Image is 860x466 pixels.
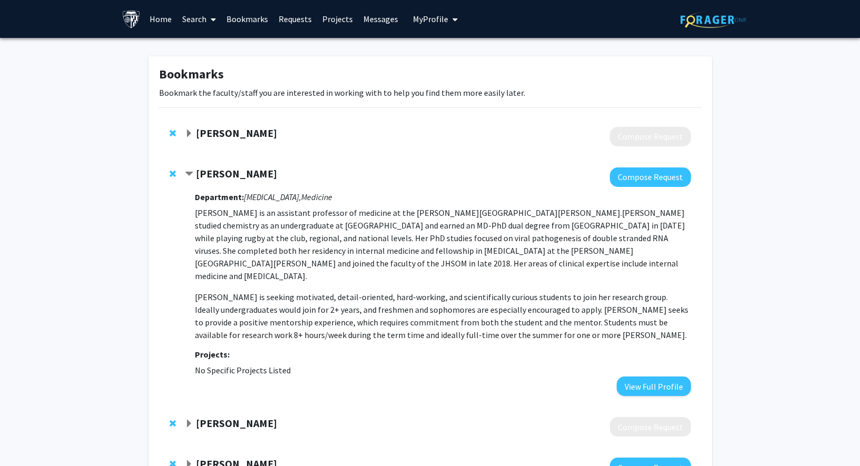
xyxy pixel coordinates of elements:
[273,1,317,37] a: Requests
[185,170,193,179] span: Contract Annie Antar Bookmark
[170,129,176,137] span: Remove Laeben Lester from bookmarks
[221,1,273,37] a: Bookmarks
[196,126,277,140] strong: [PERSON_NAME]
[170,419,176,428] span: Remove Andy Pekosz from bookmarks
[195,292,688,340] span: [PERSON_NAME] is seeking motivated, detail-oriented, hard-working, and scientifically curious stu...
[170,170,176,178] span: Remove Annie Antar from bookmarks
[185,130,193,138] span: Expand Laeben Lester Bookmark
[177,1,221,37] a: Search
[195,206,690,282] p: [PERSON_NAME] is an assistant professor of medicine at the [PERSON_NAME][GEOGRAPHIC_DATA][PERSON_...
[301,192,332,202] i: Medicine
[610,167,691,187] button: Compose Request to Annie Antar
[610,417,691,437] button: Compose Request to Andy Pekosz
[317,1,358,37] a: Projects
[680,12,746,28] img: ForagerOne Logo
[195,207,685,281] span: [PERSON_NAME] studied chemistry as an undergraduate at [GEOGRAPHIC_DATA] and earned an MD-PhD dua...
[122,10,141,28] img: Johns Hopkins University Logo
[358,1,403,37] a: Messages
[195,365,291,375] span: No Specific Projects Listed
[185,420,193,428] span: Expand Andy Pekosz Bookmark
[159,86,701,99] p: Bookmark the faculty/staff you are interested in working with to help you find them more easily l...
[196,417,277,430] strong: [PERSON_NAME]
[413,14,448,24] span: My Profile
[196,167,277,180] strong: [PERSON_NAME]
[244,192,301,202] i: [MEDICAL_DATA],
[195,192,244,202] strong: Department:
[610,127,691,146] button: Compose Request to Laeben Lester
[195,349,230,360] strong: Projects:
[8,419,45,458] iframe: Chat
[617,376,691,396] button: View Full Profile
[159,67,701,82] h1: Bookmarks
[144,1,177,37] a: Home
